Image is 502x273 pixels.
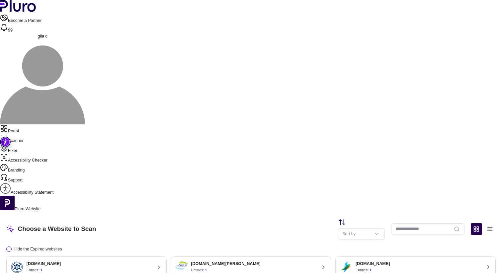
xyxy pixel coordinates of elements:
div: Entities: [27,268,61,273]
div: Set sorting [338,228,385,240]
div: 1 [41,268,42,273]
h1: Choose a Website to Scan [6,225,96,233]
button: Change sorting direction [338,218,346,228]
div: [DOMAIN_NAME] [27,261,61,267]
img: Website logo [176,261,188,270]
div: [DOMAIN_NAME] [356,261,390,267]
div: Entities: [356,268,390,273]
button: Change content view type to table [484,223,496,235]
button: Hide the Expired websites [6,246,496,252]
div: 1 [205,268,207,273]
div: [DOMAIN_NAME][PERSON_NAME] [191,261,260,267]
button: Change content view type to grid [471,223,482,235]
input: Website Search [391,223,464,235]
div: Entities: [191,268,260,273]
span: gila c [38,34,47,38]
span: 99 [8,28,13,33]
div: 1 [370,268,371,273]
